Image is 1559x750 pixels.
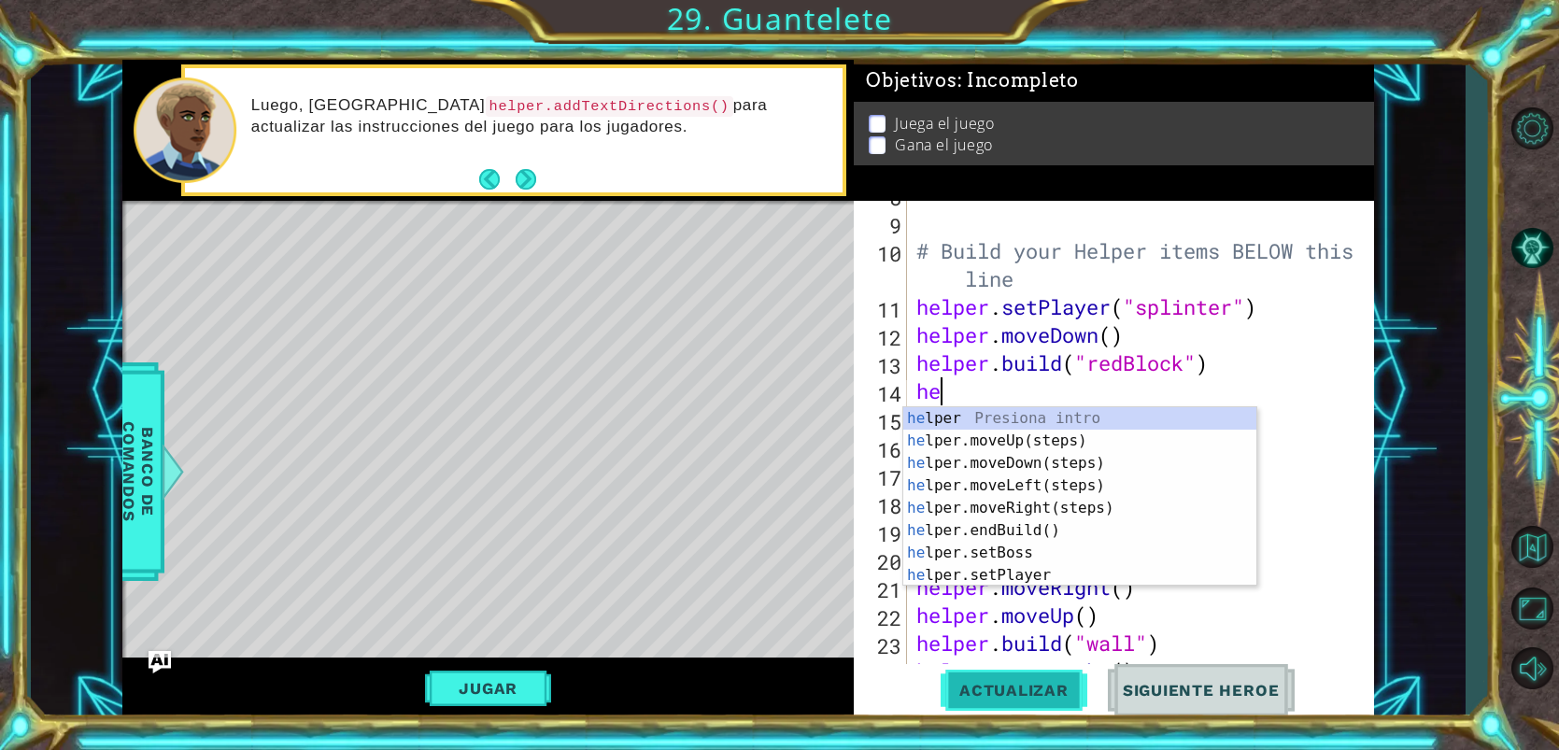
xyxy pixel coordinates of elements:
div: 19 [857,520,907,548]
button: Opciones del Nivel [1505,101,1559,155]
div: 23 [857,632,907,660]
p: Juega el juego [895,113,994,134]
div: 25 [857,688,907,716]
button: Ask AI [149,651,171,673]
button: Next [516,169,536,190]
a: Volver al Mapa [1505,517,1559,579]
button: Pista AI [1505,220,1559,275]
p: Gana el juego [895,134,992,155]
code: helper.addTextDirections() [486,96,733,117]
div: 11 [857,296,907,324]
button: Volver al Mapa [1505,520,1559,574]
div: 17 [857,464,907,492]
div: 21 [857,576,907,604]
span: Siguiente Heroe [1104,681,1298,700]
span: Objetivos [866,69,1079,92]
span: Actualizar [941,681,1087,700]
div: 14 [857,380,907,408]
button: Maximizar Navegador [1505,582,1559,636]
button: Back [479,169,516,190]
span: Banco de comandos [114,375,163,569]
div: 24 [857,660,907,688]
div: 18 [857,492,907,520]
button: Jugar [425,671,551,706]
div: 15 [857,408,907,436]
button: Siguiente Heroe [1104,664,1298,716]
div: 16 [857,436,907,464]
div: 10 [857,240,907,296]
button: Silencio [1505,642,1559,696]
span: : Incompleto [957,69,1079,92]
p: Luego, [GEOGRAPHIC_DATA] para actualizar las instrucciones del juego para los jugadores. [251,95,830,137]
div: 20 [857,548,907,576]
div: 13 [857,352,907,380]
div: 22 [857,604,907,632]
div: 9 [857,212,907,240]
div: 12 [857,324,907,352]
button: Actualizar [941,664,1087,716]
